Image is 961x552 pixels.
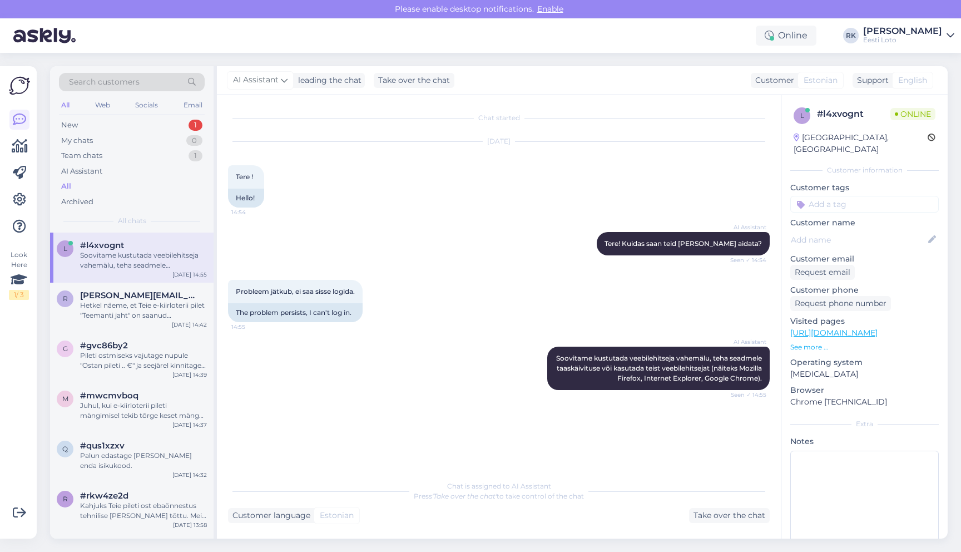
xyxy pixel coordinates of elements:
div: Socials [133,98,160,112]
div: [DATE] 14:37 [172,421,207,429]
p: Chrome [TECHNICAL_ID] [790,396,939,408]
span: AI Assistant [233,74,279,86]
p: Customer phone [790,284,939,296]
p: Customer email [790,253,939,265]
span: Soovitame kustutada veebilehitseja vahemälu, teha seadmele taaskäivituse või kasutada teist veebi... [556,354,764,382]
div: Online [756,26,816,46]
span: Search customers [69,76,140,88]
span: Tere! Kuidas saan teid [PERSON_NAME] aidata? [605,239,762,248]
div: [PERSON_NAME] [863,27,942,36]
span: m [62,395,68,403]
div: [DATE] 14:55 [172,270,207,279]
span: Seen ✓ 14:55 [725,391,766,399]
div: # l4xvognt [817,107,890,121]
span: l [800,111,804,120]
span: Enable [534,4,567,14]
div: Request email [790,265,855,280]
span: #rkw4ze2d [80,491,128,501]
span: Seen ✓ 14:54 [725,256,766,264]
div: The problem persists, I can't log in. [228,303,363,322]
i: 'Take over the chat' [432,492,497,500]
div: Support [853,75,889,86]
div: [DATE] 13:58 [173,521,207,529]
p: See more ... [790,342,939,352]
p: Browser [790,385,939,396]
div: Request phone number [790,296,891,311]
div: Email [181,98,205,112]
div: Extra [790,419,939,429]
div: Team chats [61,150,102,161]
span: English [898,75,927,86]
div: Hello! [228,189,264,208]
div: AI Assistant [61,166,102,177]
p: Notes [790,436,939,447]
div: 1 [189,120,202,131]
span: rene.loit@mail.ee [80,290,196,300]
div: 0 [186,135,202,146]
div: My chats [61,135,93,146]
span: AI Assistant [725,223,766,231]
div: Palun edastage [PERSON_NAME] enda isikukood. [80,451,207,471]
div: Web [93,98,112,112]
div: RK [843,28,859,43]
img: Askly Logo [9,75,30,96]
p: Customer tags [790,182,939,194]
span: Online [890,108,935,120]
p: Customer name [790,217,939,229]
span: Estonian [320,510,354,521]
div: [GEOGRAPHIC_DATA], [GEOGRAPHIC_DATA] [794,132,928,155]
div: 1 / 3 [9,290,29,300]
span: g [63,344,68,353]
input: Add a tag [790,196,939,213]
div: Archived [61,196,93,208]
a: [URL][DOMAIN_NAME] [790,328,878,338]
div: All [61,181,71,192]
div: Take over the chat [689,508,770,523]
div: Soovitame kustutada veebilehitseja vahemälu, teha seadmele taaskäivituse või kasutada teist veebi... [80,250,207,270]
span: l [63,244,67,253]
p: Visited pages [790,316,939,327]
div: Look Here [9,250,29,300]
div: 1 [189,150,202,161]
span: Estonian [804,75,838,86]
div: [DATE] [228,136,770,146]
div: Kahjuks Teie pileti ost ebaõnnestus tehnilise [PERSON_NAME] tõttu. Meie finantsosakond kontrollib... [80,501,207,521]
span: 14:54 [231,208,273,216]
p: [MEDICAL_DATA] [790,368,939,380]
div: Customer information [790,165,939,175]
span: All chats [118,216,146,226]
span: Press to take control of the chat [414,492,584,500]
div: Eesti Loto [863,36,942,45]
span: q [62,445,68,453]
input: Add name [791,234,926,246]
div: Chat started [228,113,770,123]
div: leading the chat [294,75,361,86]
div: Customer language [228,510,310,521]
span: r [63,495,68,503]
div: [DATE] 14:42 [172,321,207,329]
span: Tere ! [236,172,253,181]
span: #qus1xzxv [80,441,125,451]
a: [PERSON_NAME]Eesti Loto [863,27,954,45]
span: Probleem jätkub, ei saa sisse logida. [236,287,355,295]
div: Juhul, kui e-kiirloterii pileti mängimisel tekib tõrge keset mängu ning Teil ei õnnestu ka pileti... [80,401,207,421]
div: Hetkel näeme, et Teie e-kiirloterii pilet "Teemanti jaht" on saanud lõppstaatuse. Oma pileteid sa... [80,300,207,321]
div: Customer [751,75,794,86]
div: [DATE] 14:39 [172,371,207,379]
div: Take over the chat [374,73,454,88]
div: New [61,120,78,131]
span: #mwcmvboq [80,391,138,401]
span: r [63,294,68,303]
span: #gvc86by2 [80,341,128,351]
span: AI Assistant [725,338,766,346]
div: Pileti ostmiseks vajutage nupule "Ostan pileti .. €" ja seejärel kinnitage ost. [80,351,207,371]
p: Operating system [790,357,939,368]
div: All [59,98,72,112]
span: Chat is assigned to AI Assistant [447,482,551,490]
span: 14:55 [231,323,273,331]
div: [DATE] 14:32 [172,471,207,479]
span: #l4xvognt [80,240,124,250]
